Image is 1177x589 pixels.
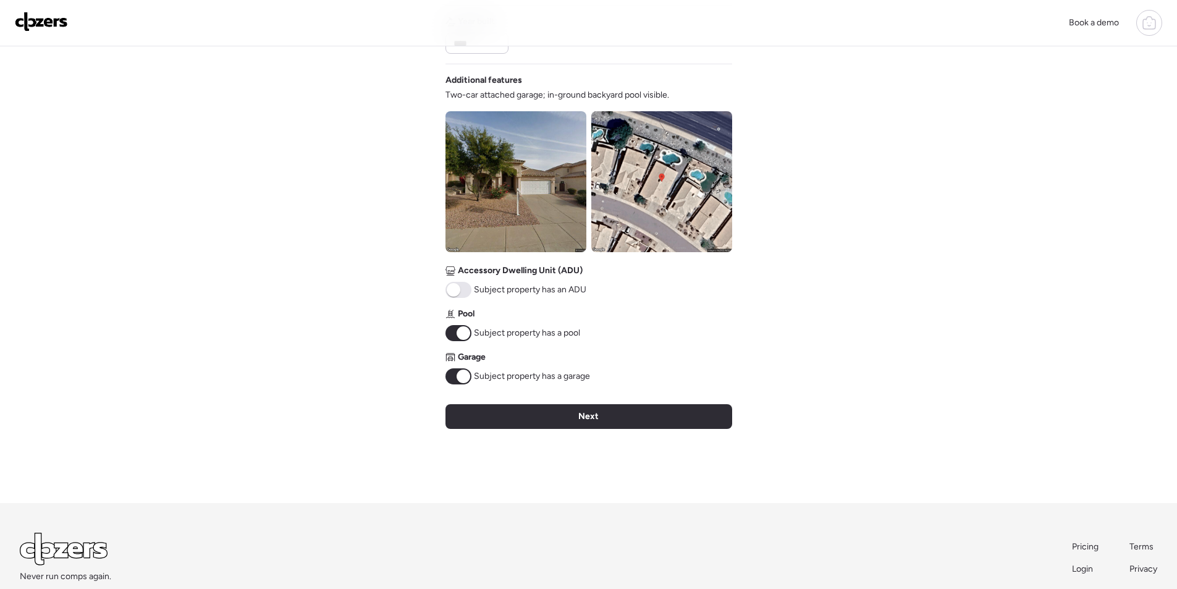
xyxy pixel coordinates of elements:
[445,74,522,87] span: Additional features
[458,351,486,363] span: Garage
[15,12,68,32] img: Logo
[474,370,590,383] span: Subject property has a garage
[1129,563,1157,575] a: Privacy
[474,327,580,339] span: Subject property has a pool
[1069,17,1119,28] span: Book a demo
[1072,563,1100,575] a: Login
[458,308,475,320] span: Pool
[20,570,111,583] span: Never run comps again.
[1129,564,1157,574] span: Privacy
[458,265,583,277] span: Accessory Dwelling Unit (ADU)
[1129,541,1154,552] span: Terms
[474,284,586,296] span: Subject property has an ADU
[445,89,669,101] span: Two-car attached garage; in-ground backyard pool visible.
[1072,564,1093,574] span: Login
[1129,541,1157,553] a: Terms
[578,410,599,423] span: Next
[20,533,108,566] img: Logo Light
[1072,541,1099,552] span: Pricing
[1072,541,1100,553] a: Pricing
